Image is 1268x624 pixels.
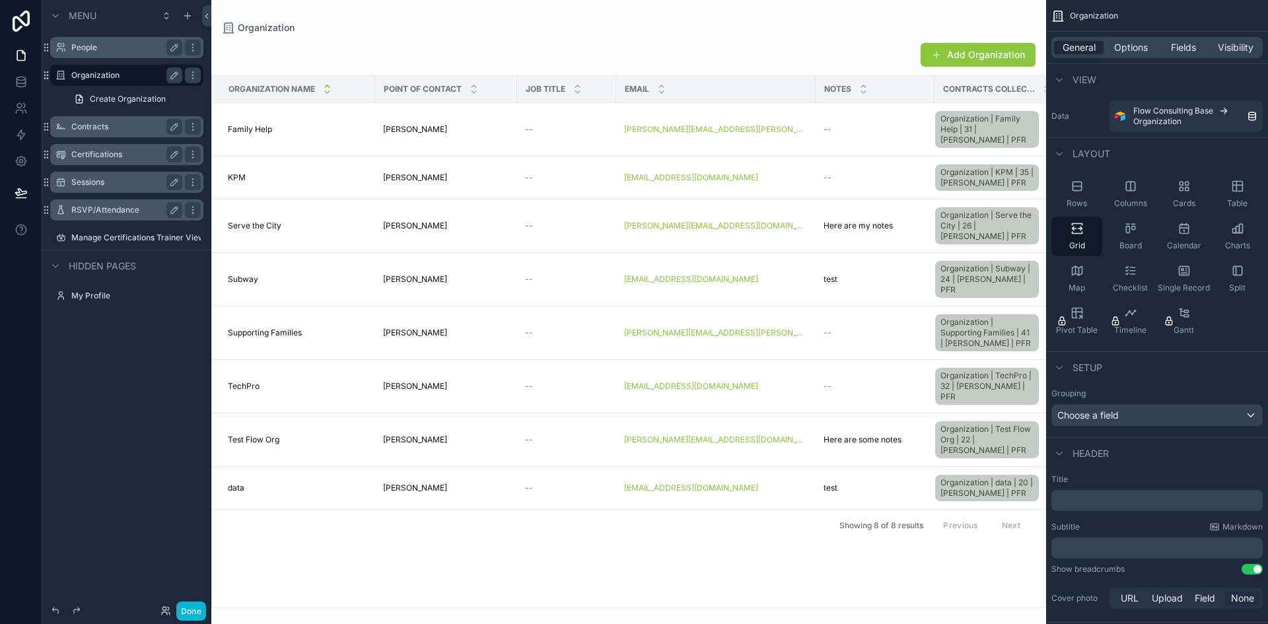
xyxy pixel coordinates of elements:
[1152,592,1183,605] span: Upload
[1109,100,1263,132] a: Flow Consulting BaseOrganization
[1056,325,1098,335] span: Pivot Table
[1114,41,1148,54] span: Options
[1133,116,1181,127] span: Organization
[1067,198,1087,209] span: Rows
[71,232,201,243] label: Manage Certifications Trainer View
[1051,174,1102,214] button: Rows
[1231,592,1254,605] span: None
[1051,388,1086,399] label: Grouping
[1158,217,1209,256] button: Calendar
[1222,522,1263,532] span: Markdown
[1105,301,1156,341] button: Timeline
[1070,11,1118,21] span: Organization
[1051,490,1263,511] div: scrollable content
[824,84,851,94] span: Notes
[1195,592,1215,605] span: Field
[625,84,649,94] span: Email
[1115,111,1125,121] img: Airtable Logo
[1158,259,1209,298] button: Single Record
[1051,522,1080,532] label: Subtitle
[1158,283,1210,293] span: Single Record
[176,602,206,621] button: Done
[1051,301,1102,341] button: Pivot Table
[69,260,136,273] span: Hidden pages
[526,84,565,94] span: Job Title
[1051,111,1104,121] label: Data
[1073,361,1102,374] span: Setup
[1158,301,1209,341] button: Gantt
[90,94,166,104] span: Create Organization
[1051,474,1263,485] label: Title
[1227,198,1248,209] span: Table
[1051,259,1102,298] button: Map
[1209,522,1263,532] a: Markdown
[1225,240,1250,251] span: Charts
[1114,198,1147,209] span: Columns
[1158,174,1209,214] button: Cards
[1105,259,1156,298] button: Checklist
[1051,537,1263,559] div: scrollable content
[1105,174,1156,214] button: Columns
[1119,240,1142,251] span: Board
[1073,147,1110,160] span: Layout
[1069,283,1085,293] span: Map
[1167,240,1201,251] span: Calendar
[1114,325,1146,335] span: Timeline
[1051,404,1263,427] button: Choose a field
[1073,73,1096,87] span: View
[384,84,462,94] span: Point of Contact
[1063,41,1096,54] span: General
[1051,564,1125,574] div: Show breadcrumbs
[1073,447,1109,460] span: Header
[1133,106,1213,116] span: Flow Consulting Base
[71,42,177,53] label: People
[1212,217,1263,256] button: Charts
[71,70,177,81] label: Organization
[943,84,1035,94] span: Contracts collection
[1051,217,1102,256] button: Grid
[1051,593,1104,604] label: Cover photo
[1171,41,1196,54] span: Fields
[1069,240,1085,251] span: Grid
[69,9,96,22] span: Menu
[839,520,923,531] span: Showing 8 of 8 results
[1218,41,1253,54] span: Visibility
[1229,283,1246,293] span: Split
[1113,283,1148,293] span: Checklist
[71,149,177,160] label: Certifications
[1121,592,1139,605] span: URL
[71,291,201,301] label: My Profile
[71,121,177,132] label: Contracts
[1057,409,1119,421] span: Choose a field
[66,88,203,110] a: Create Organization
[229,84,315,94] span: Organization Name
[71,205,177,215] label: RSVP/Attendance
[1174,325,1194,335] span: Gantt
[1212,259,1263,298] button: Split
[1105,217,1156,256] button: Board
[1173,198,1195,209] span: Cards
[1212,174,1263,214] button: Table
[71,177,177,188] label: Sessions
